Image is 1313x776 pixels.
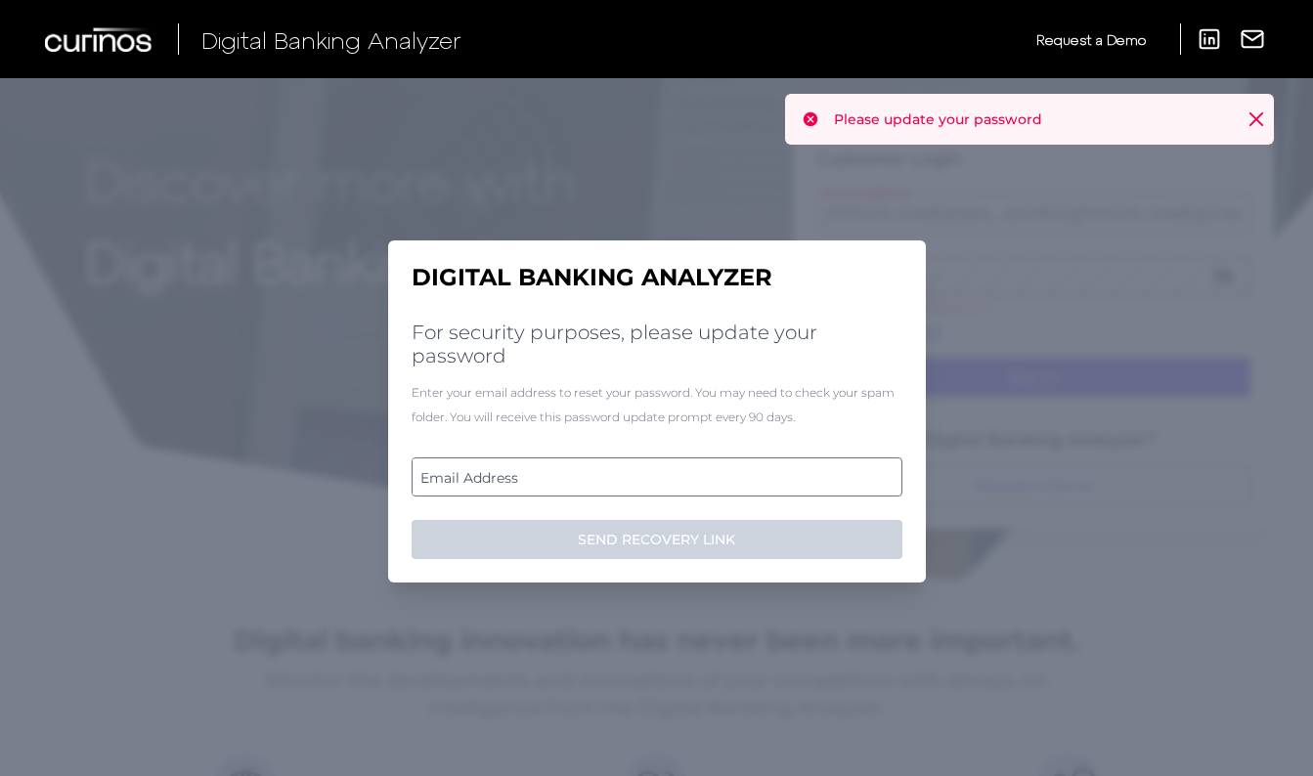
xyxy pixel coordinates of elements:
span: Digital Banking Analyzer [201,25,461,54]
button: SEND RECOVERY LINK [412,520,902,559]
div: Enter your email address to reset your password. You may need to check your spam folder. You will... [412,380,902,429]
img: Curinos [45,27,154,52]
h2: For security purposes, please update your password [412,321,902,367]
label: Email Address [413,459,900,495]
div: Please update your password [785,94,1274,145]
span: Request a Demo [1036,31,1146,48]
a: Request a Demo [1036,23,1146,56]
h1: Digital Banking Analyzer [412,264,902,292]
